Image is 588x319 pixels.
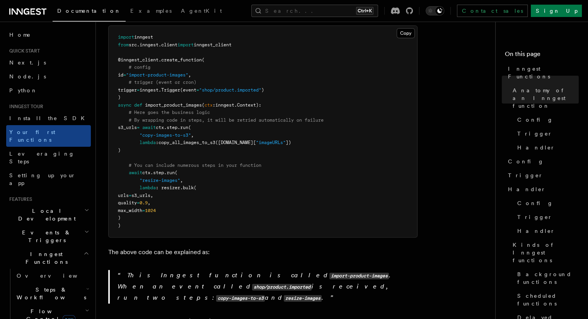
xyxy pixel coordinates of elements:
span: AgentKit [181,8,222,14]
span: Handler [508,185,546,193]
span: Features [6,196,32,202]
a: Background functions [514,267,579,289]
span: async [118,102,131,108]
span: , [180,178,183,183]
span: Trigger [161,87,180,93]
button: Steps & Workflows [14,283,91,304]
a: Your first Functions [6,125,91,147]
span: : [213,102,215,108]
span: Leveraging Steps [9,151,75,165]
a: Home [6,28,91,42]
span: ( [202,57,205,63]
span: Install the SDK [9,115,89,121]
span: , [148,200,150,205]
span: max_width [118,208,142,213]
button: Search...Ctrl+K [251,5,378,17]
span: import_product_images [145,102,202,108]
span: Events & Triggers [6,229,84,244]
span: ( [188,125,191,130]
button: Toggle dark mode [426,6,444,15]
span: . [164,170,167,175]
span: Config [517,116,553,124]
span: = [137,125,140,130]
span: = [123,72,126,78]
span: ctx [142,170,150,175]
span: Inngest Functions [508,65,579,80]
span: ( [202,102,205,108]
span: , [188,72,191,78]
span: Home [9,31,31,39]
a: AgentKit [176,2,227,21]
span: = [137,200,140,205]
span: # config [129,64,150,70]
span: inngest_client [194,42,232,48]
a: Sign Up [531,5,582,17]
span: inngest [215,102,234,108]
span: (event [180,87,196,93]
a: Anatomy of an Inngest function [510,83,579,113]
a: Inngest Functions [505,62,579,83]
span: Handler [517,144,555,151]
span: step [153,170,164,175]
h4: On this page [505,49,579,62]
span: Quick start [6,48,40,54]
span: # Here goes the business logic [129,110,210,115]
span: s3_urls, [131,193,153,198]
span: Steps & Workflows [14,286,86,301]
a: Config [505,154,579,168]
span: Node.js [9,73,46,80]
span: # You can include numerous steps in your function [129,163,261,168]
span: "resize-images" [140,178,180,183]
span: , [191,132,194,138]
span: run [180,125,188,130]
a: Kinds of Inngest functions [510,238,579,267]
a: Contact sales [457,5,528,17]
span: "shop/product.imported" [199,87,261,93]
span: lambda [140,140,156,145]
a: Scheduled functions [514,289,579,311]
span: Setting up your app [9,172,76,186]
span: step [167,125,177,130]
p: The above code can be explained as: [108,247,418,258]
span: 1024 [145,208,156,213]
span: s3_urls [118,125,137,130]
span: bulk [183,185,194,190]
span: lambda [140,185,156,190]
span: Trigger [508,171,543,179]
button: Inngest Functions [6,247,91,269]
span: : [156,140,159,145]
span: client [161,42,177,48]
span: Trigger [517,130,552,137]
span: "imageURLs" [256,140,286,145]
kbd: Ctrl+K [356,7,373,15]
code: copy-images-to-s3 [216,295,265,302]
span: "import-product-images" [126,72,188,78]
span: # By wrapping code in steps, it will be retried automatically on failure [129,117,324,123]
span: ( [175,170,177,175]
a: Documentation [53,2,126,22]
a: Install the SDK [6,111,91,125]
span: ctx [156,125,164,130]
a: Handler [514,141,579,154]
span: inngest [140,42,159,48]
span: . [159,57,161,63]
span: from [118,42,129,48]
a: Trigger [514,127,579,141]
span: import [118,34,134,40]
span: ) [118,95,121,100]
span: Context): [237,102,261,108]
span: def [134,102,142,108]
span: Config [508,158,544,165]
span: Inngest tour [6,104,43,110]
button: Local Development [6,204,91,226]
span: . [234,102,237,108]
span: inngest [134,34,153,40]
span: = [142,208,145,213]
code: resize-images [284,295,322,302]
span: ]) [286,140,291,145]
span: create_function [161,57,202,63]
span: . [159,42,161,48]
span: Documentation [57,8,121,14]
span: . [150,170,153,175]
span: Background functions [517,270,579,286]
